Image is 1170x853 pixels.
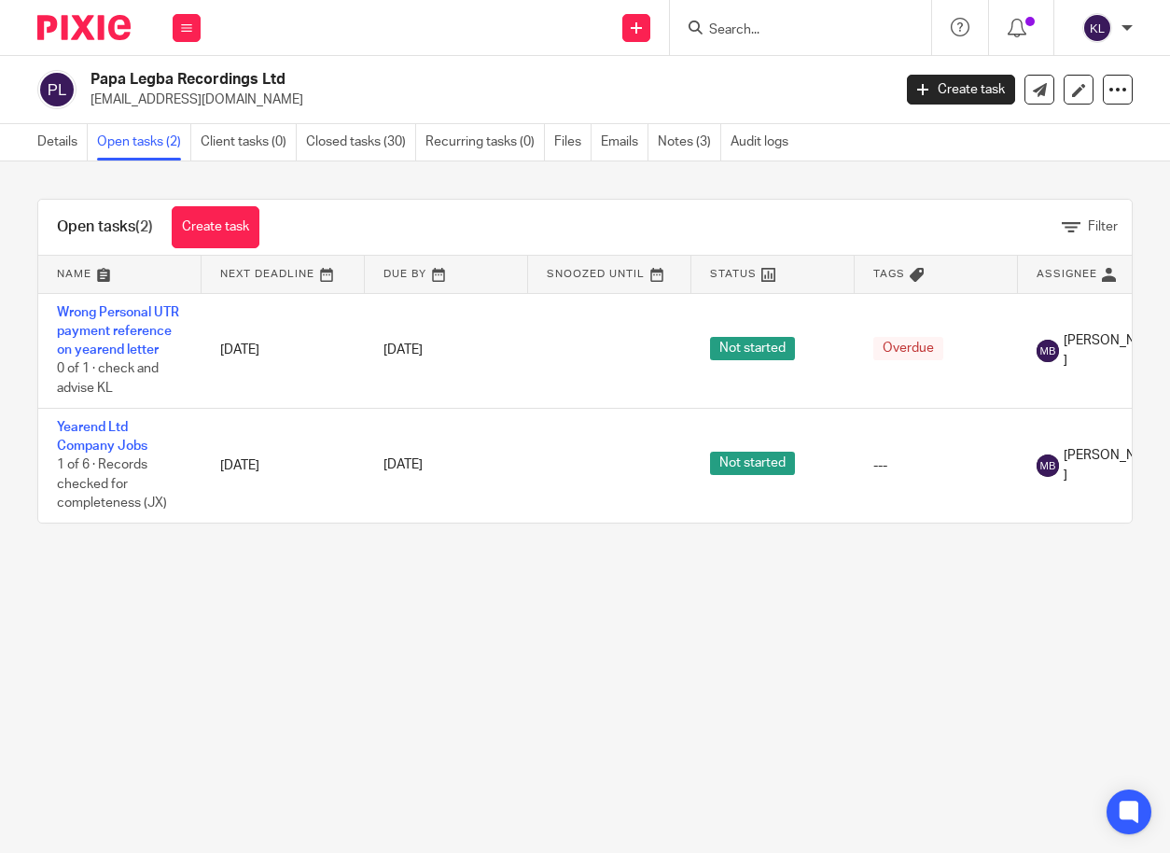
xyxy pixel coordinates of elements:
[57,306,179,357] a: Wrong Personal UTR payment reference on yearend letter
[873,337,943,360] span: Overdue
[1064,331,1163,370] span: [PERSON_NAME]
[37,70,77,109] img: svg%3E
[1037,454,1059,477] img: svg%3E
[383,459,423,472] span: [DATE]
[873,456,999,475] div: ---
[37,15,131,40] img: Pixie
[425,124,545,161] a: Recurring tasks (0)
[710,337,795,360] span: Not started
[57,363,159,396] span: 0 of 1 · check and advise KL
[201,124,297,161] a: Client tasks (0)
[1088,220,1118,233] span: Filter
[57,217,153,237] h1: Open tasks
[306,124,416,161] a: Closed tasks (30)
[710,269,757,279] span: Status
[91,70,721,90] h2: Papa Legba Recordings Ltd
[554,124,592,161] a: Files
[907,75,1015,105] a: Create task
[710,452,795,475] span: Not started
[1037,340,1059,362] img: svg%3E
[873,269,905,279] span: Tags
[547,269,645,279] span: Snoozed Until
[172,206,259,248] a: Create task
[601,124,648,161] a: Emails
[731,124,798,161] a: Audit logs
[658,124,721,161] a: Notes (3)
[57,421,147,453] a: Yearend Ltd Company Jobs
[383,343,423,357] span: [DATE]
[202,293,365,408] td: [DATE]
[202,408,365,523] td: [DATE]
[37,124,88,161] a: Details
[1064,446,1163,484] span: [PERSON_NAME]
[707,22,875,39] input: Search
[57,458,167,510] span: 1 of 6 · Records checked for completeness (JX)
[1082,13,1112,43] img: svg%3E
[91,91,879,109] p: [EMAIL_ADDRESS][DOMAIN_NAME]
[135,219,153,234] span: (2)
[97,124,191,161] a: Open tasks (2)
